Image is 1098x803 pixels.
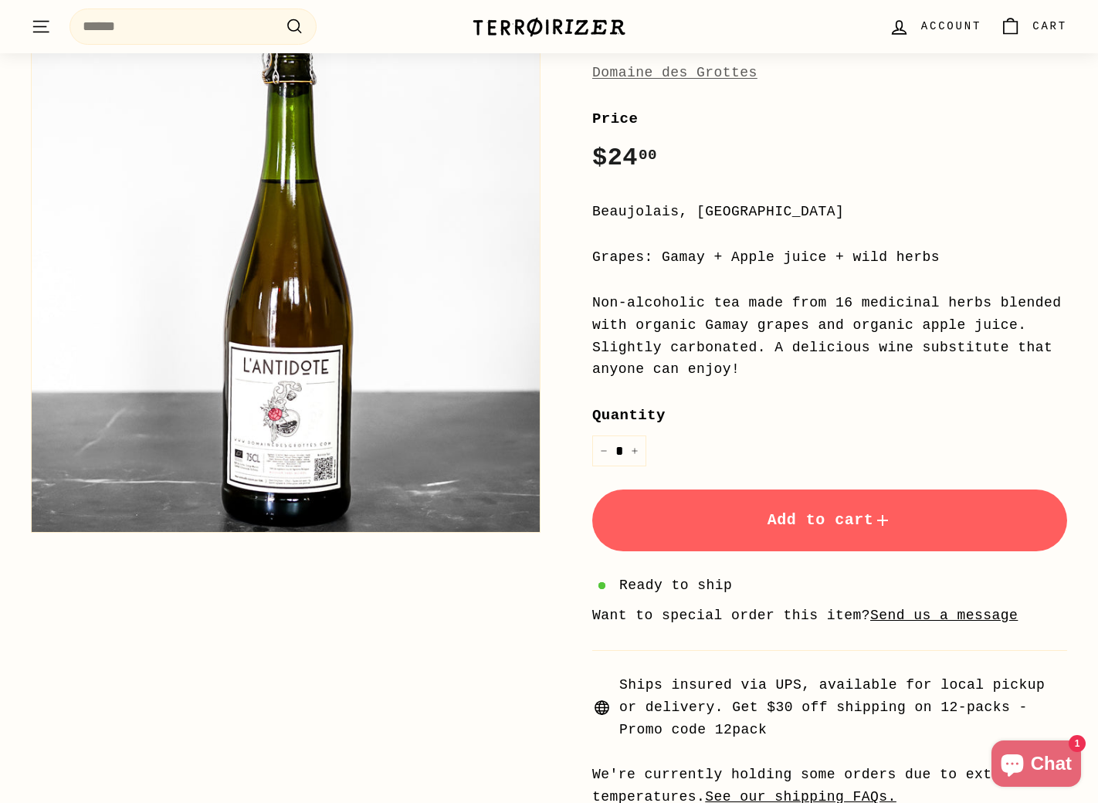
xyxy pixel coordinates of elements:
button: Increase item quantity by one [623,435,646,467]
div: Non-alcoholic tea made from 16 medicinal herbs blended with organic Gamay grapes and organic appl... [592,292,1067,381]
li: Want to special order this item? [592,605,1067,627]
a: Account [879,4,991,49]
div: Beaujolais, [GEOGRAPHIC_DATA] [592,201,1067,223]
sup: 00 [639,147,657,164]
button: Reduce item quantity by one [592,435,615,467]
input: quantity [592,435,646,467]
inbox-online-store-chat: Shopify online store chat [987,740,1086,791]
label: Quantity [592,404,1067,427]
h1: Antidote (Non-Alcoholic) [592,28,1067,54]
a: Domaine des Grottes [592,65,757,80]
a: Cart [991,4,1076,49]
span: Ships insured via UPS, available for local pickup or delivery. Get $30 off shipping on 12-packs -... [619,674,1067,740]
span: Cart [1032,18,1067,35]
span: Account [921,18,981,35]
a: Send us a message [870,608,1018,623]
span: Add to cart [768,511,893,529]
span: $24 [592,144,657,172]
span: Ready to ship [619,574,732,597]
div: Grapes: Gamay + Apple juice + wild herbs [592,246,1067,269]
button: Add to cart [592,490,1067,551]
label: Price [592,107,1067,130]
